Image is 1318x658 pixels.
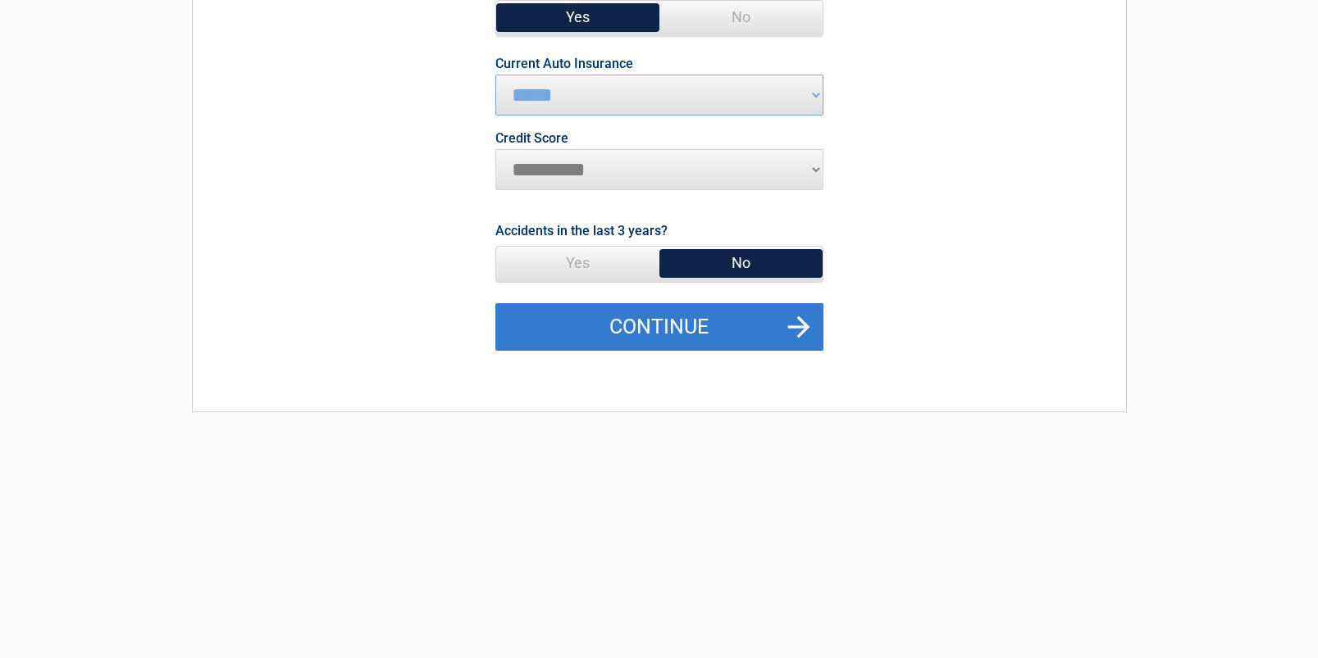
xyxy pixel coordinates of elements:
button: Continue [495,303,823,351]
span: No [659,247,823,279]
label: Accidents in the last 3 years? [495,220,668,242]
label: Current Auto Insurance [495,57,633,70]
span: Yes [496,247,659,279]
span: Yes [496,1,659,34]
label: Credit Score [495,132,568,145]
span: No [659,1,823,34]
